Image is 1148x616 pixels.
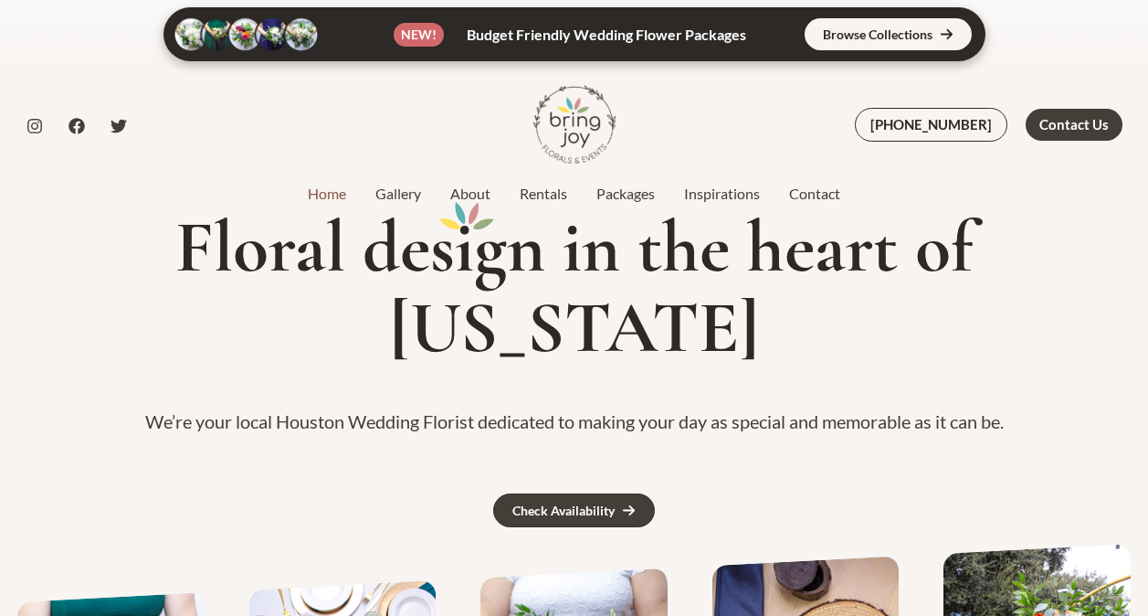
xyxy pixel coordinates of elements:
[512,504,615,517] div: Check Availability
[293,183,361,205] a: Home
[533,83,616,165] img: Bring Joy
[455,207,474,288] mark: i
[493,494,655,527] a: Check Availability
[855,108,1007,142] a: [PHONE_NUMBER]
[111,118,127,134] a: Twitter
[505,183,582,205] a: Rentals
[293,180,855,207] nav: Site Navigation
[774,183,855,205] a: Contact
[1026,109,1122,141] a: Contact Us
[582,183,669,205] a: Packages
[26,118,43,134] a: Instagram
[361,183,436,205] a: Gallery
[22,405,1126,439] p: We’re your local Houston Wedding Florist dedicated to making your day as special and memorable as...
[436,183,505,205] a: About
[22,207,1126,368] h1: Floral des gn in the heart of [US_STATE]
[669,183,774,205] a: Inspirations
[68,118,85,134] a: Facebook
